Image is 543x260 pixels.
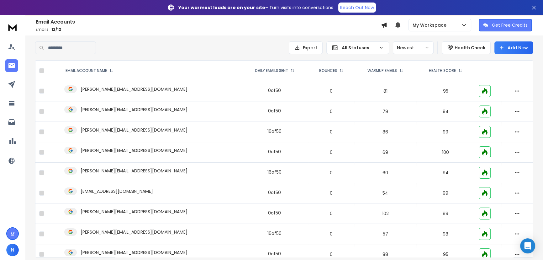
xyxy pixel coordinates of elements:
p: 0 [312,170,351,176]
p: [PERSON_NAME][EMAIL_ADDRESS][DOMAIN_NAME] [81,106,187,113]
td: 99 [416,183,475,203]
td: 54 [354,183,416,203]
td: 102 [354,203,416,224]
span: 12 / 12 [51,27,61,32]
p: 0 [312,129,351,135]
p: 0 [312,190,351,196]
p: [PERSON_NAME][EMAIL_ADDRESS][DOMAIN_NAME] [81,168,187,174]
td: 94 [416,101,475,122]
div: 0 of 50 [268,87,281,94]
p: 0 [312,231,351,237]
p: [PERSON_NAME][EMAIL_ADDRESS][DOMAIN_NAME] [81,249,187,256]
p: [PERSON_NAME][EMAIL_ADDRESS][DOMAIN_NAME] [81,127,187,133]
td: 98 [416,224,475,244]
p: HEALTH SCORE [429,68,456,73]
div: Open Intercom Messenger [520,238,535,253]
button: N [6,244,19,256]
td: 79 [354,101,416,122]
td: 100 [416,142,475,163]
p: 0 [312,108,351,115]
div: EMAIL ACCOUNT NAME [66,68,113,73]
td: 95 [416,81,475,101]
button: Export [289,41,323,54]
div: 16 of 50 [267,169,282,175]
p: Emails : [36,27,381,32]
p: Health Check [455,45,485,51]
p: Get Free Credits [492,22,528,28]
strong: Your warmest leads are on your site [178,4,265,11]
div: 0 of 50 [268,108,281,114]
td: 99 [416,122,475,142]
p: BOUNCES [319,68,337,73]
div: 0 of 50 [268,210,281,216]
td: 94 [416,163,475,183]
p: 0 [312,251,351,257]
p: [PERSON_NAME][EMAIL_ADDRESS][DOMAIN_NAME] [81,86,187,92]
p: Reach Out Now [340,4,374,11]
p: [PERSON_NAME][EMAIL_ADDRESS][DOMAIN_NAME] [81,147,187,154]
button: Newest [393,41,434,54]
p: [PERSON_NAME][EMAIL_ADDRESS][DOMAIN_NAME] [81,209,187,215]
div: 0 of 50 [268,189,281,196]
td: 86 [354,122,416,142]
p: 0 [312,210,351,217]
p: 0 [312,88,351,94]
p: DAILY EMAILS SENT [255,68,288,73]
p: 0 [312,149,351,155]
div: 0 of 50 [268,149,281,155]
td: 57 [354,224,416,244]
div: 16 of 50 [267,230,282,236]
div: 16 of 50 [267,128,282,134]
p: [PERSON_NAME][EMAIL_ADDRESS][DOMAIN_NAME] [81,229,187,235]
div: 0 of 50 [268,251,281,257]
p: My Workspace [413,22,449,28]
td: 81 [354,81,416,101]
td: 69 [354,142,416,163]
button: Health Check [442,41,491,54]
p: WARMUP EMAILS [367,68,397,73]
img: logo [6,21,19,33]
a: Reach Out Now [338,3,376,13]
p: – Turn visits into conversations [178,4,333,11]
p: All Statuses [342,45,376,51]
td: 60 [354,163,416,183]
td: 99 [416,203,475,224]
button: Get Free Credits [479,19,532,31]
h1: Email Accounts [36,18,381,26]
button: Add New [494,41,533,54]
p: [EMAIL_ADDRESS][DOMAIN_NAME] [81,188,153,194]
